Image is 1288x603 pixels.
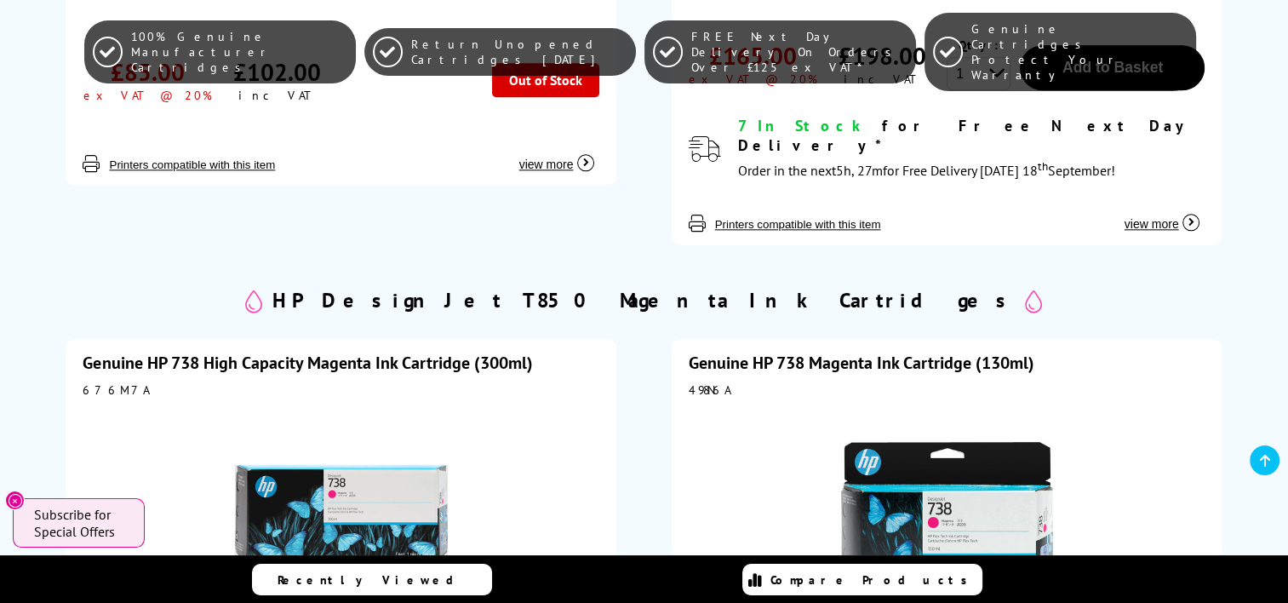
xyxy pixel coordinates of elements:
[252,564,492,595] a: Recently Viewed
[34,506,128,540] span: Subscribe for Special Offers
[971,21,1187,83] span: Genuine Cartridges Protect Your Warranty
[770,572,976,588] span: Compare Products
[83,352,532,374] a: Genuine HP 738 High Capacity Magenta Ink Cartridge (300ml)
[738,116,1205,183] div: modal_delivery
[272,287,1016,313] h2: HP DesignJet T850 Magenta Ink Cartridges
[738,116,1192,155] span: for Free Next Day Delivery*
[519,158,574,171] span: view more
[514,140,600,172] button: view more
[278,572,471,588] span: Recently Viewed
[738,162,1115,179] span: Order in the next for Free Delivery [DATE] 18 September!
[104,158,280,172] button: Printers compatible with this item
[689,352,1034,374] a: Genuine HP 738 Magenta Ink Cartridge (130ml)
[738,116,867,135] span: 7 In Stock
[131,29,346,75] span: 100% Genuine Manufacturer Cartridges
[836,162,883,179] span: 5h, 27m
[742,564,982,595] a: Compare Products
[1125,217,1179,231] span: view more
[5,491,25,510] button: Close
[691,29,907,75] span: FREE Next Day Delivery On Orders Over £125 ex VAT*
[1038,158,1048,174] sup: th
[689,382,1205,398] div: 498N6A
[1119,199,1205,232] button: view more
[411,37,627,67] span: Return Unopened Cartridges [DATE]
[83,382,599,398] div: 676M7A
[710,217,886,232] button: Printers compatible with this item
